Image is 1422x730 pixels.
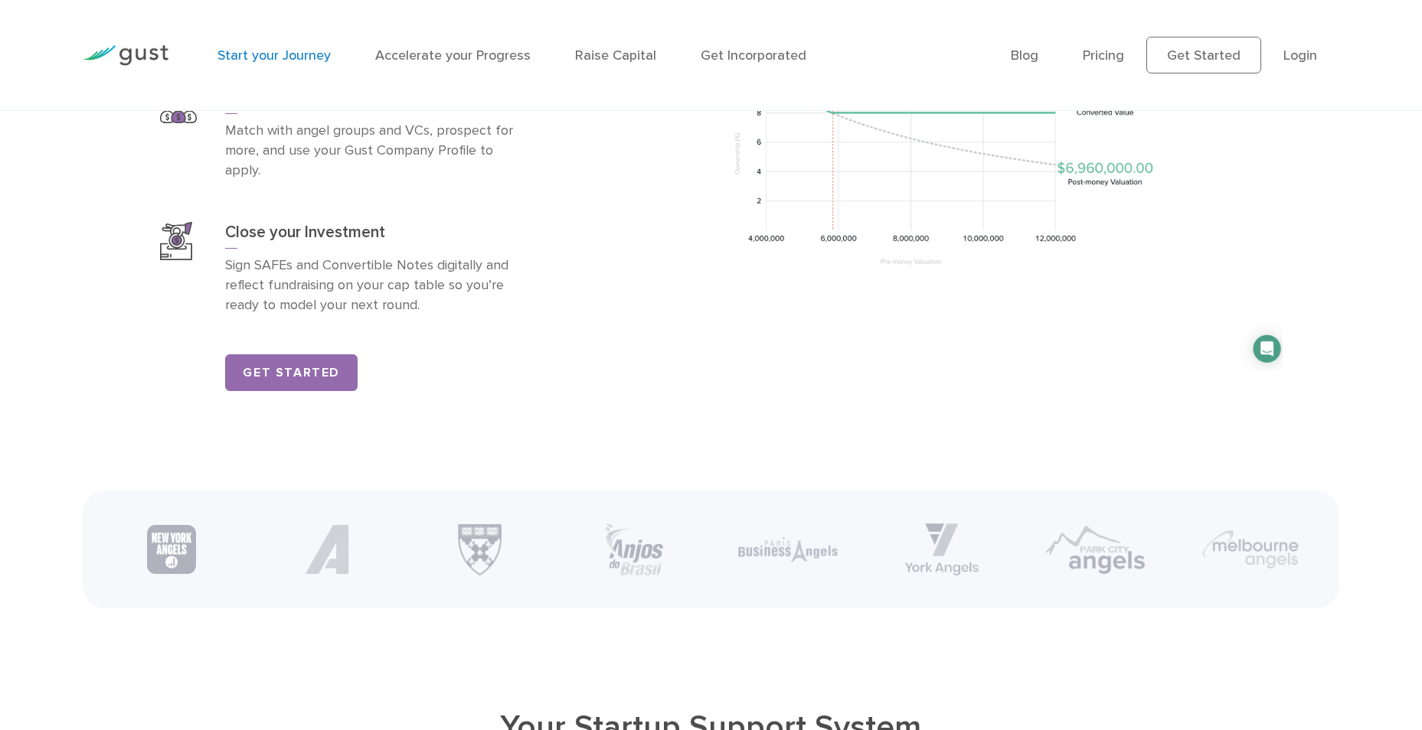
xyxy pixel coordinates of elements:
[905,523,979,575] img: York Angels
[225,256,523,315] p: Sign SAFEs and Convertible Notes digitally and reflect fundraising on your cap table so you’re re...
[738,537,838,562] img: Paris Business Angels
[225,121,523,181] p: Match with angel groups and VCs, prospect for more, and use your Gust Company Profile to apply.
[375,47,531,64] a: Accelerate your Progress
[225,354,358,391] a: Get Started
[160,222,191,260] img: Close Your Investment
[453,523,507,575] img: Harvard Business School
[575,47,656,64] a: Raise Capital
[1011,47,1038,64] a: Blog
[147,525,196,574] img: New York Angels
[603,523,665,575] img: Anjos Brasil
[701,47,806,64] a: Get Incorporated
[1046,524,1146,575] img: Park City Angels
[217,47,331,64] a: Start your Journey
[83,45,168,66] img: Gust Logo
[1146,37,1261,73] a: Get Started
[1083,47,1124,64] a: Pricing
[302,525,351,574] img: Partner
[139,66,544,201] a: Find Your FundingFind your FundingMatch with angel groups and VCs, prospect for more, and use you...
[225,222,523,249] h3: Close your Investment
[139,201,544,337] a: Close Your InvestmentClose your InvestmentSign SAFEs and Convertible Notes digitally and reflect ...
[1283,47,1317,64] a: Login
[1201,528,1300,571] img: Melbourne Angels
